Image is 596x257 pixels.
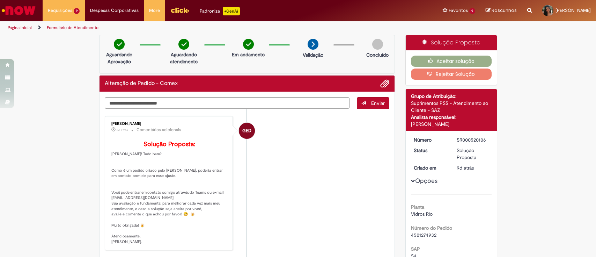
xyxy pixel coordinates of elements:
[170,5,189,15] img: click_logo_yellow_360x200.png
[380,79,389,88] button: Adicionar anexos
[411,100,492,114] div: Suprimentos PSS - Atendimento ao Cliente - SAZ
[167,51,201,65] p: Aguardando atendimento
[469,8,475,14] span: 9
[117,128,128,132] time: 21/08/2025 10:33:36
[90,7,139,14] span: Despesas Corporativas
[239,123,255,139] div: Gabriele Estefane Da Silva
[105,80,178,87] h2: Alteração de Pedido - Comex Histórico de tíquete
[223,7,240,15] p: +GenAi
[457,136,489,143] div: SR000520106
[457,165,474,171] span: 9d atrás
[449,7,468,14] span: Favoritos
[5,21,392,34] ul: Trilhas de página
[411,225,452,231] b: Número do Pedido
[149,7,160,14] span: More
[486,7,517,14] a: Rascunhos
[555,7,591,13] span: [PERSON_NAME]
[411,121,492,128] div: [PERSON_NAME]
[74,8,80,14] span: 9
[8,25,32,30] a: Página inicial
[105,97,350,109] textarea: Digite sua mensagem aqui...
[242,122,251,139] span: GED
[303,51,323,58] p: Validação
[48,7,72,14] span: Requisições
[457,165,474,171] time: 20/08/2025 09:30:23
[409,147,451,154] dt: Status
[406,35,497,50] div: Solução Proposta
[111,141,228,245] p: [PERSON_NAME]! Tudo bem? Como é um pedido criado pelo [PERSON_NAME], poderia entrar em contato co...
[411,93,492,100] div: Grupo de Atribuição:
[371,100,385,106] span: Enviar
[411,211,433,217] span: Vidros Rio
[144,140,195,148] b: Solução Proposta:
[102,51,136,65] p: Aguardando Aprovação
[409,136,451,143] dt: Número
[117,128,128,132] span: 8d atrás
[411,114,492,121] div: Analista responsável:
[366,51,389,58] p: Concluído
[232,51,265,58] p: Em andamento
[1,3,37,17] img: ServiceNow
[411,204,424,210] b: Planta
[411,69,492,80] button: Rejeitar Solução
[409,164,451,171] dt: Criado em
[372,39,383,50] img: img-circle-grey.png
[47,25,98,30] a: Formulário de Atendimento
[114,39,125,50] img: check-circle-green.png
[411,56,492,67] button: Aceitar solução
[137,127,181,133] small: Comentários adicionais
[308,39,318,50] img: arrow-next.png
[457,147,489,161] div: Solução Proposta
[411,246,420,252] b: SAP
[411,232,436,238] span: 4501274932
[178,39,189,50] img: check-circle-green.png
[200,7,240,15] div: Padroniza
[457,164,489,171] div: 20/08/2025 09:30:23
[492,7,517,14] span: Rascunhos
[111,122,228,126] div: [PERSON_NAME]
[243,39,254,50] img: check-circle-green.png
[357,97,389,109] button: Enviar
